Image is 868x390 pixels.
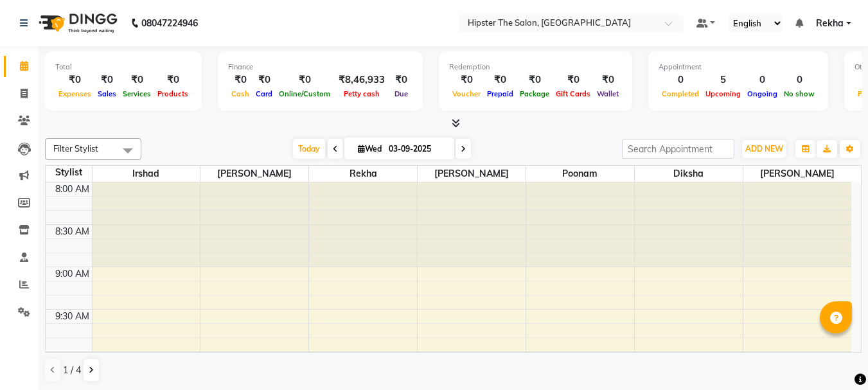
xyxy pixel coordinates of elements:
div: ₹0 [449,73,484,87]
span: Rekha [309,166,417,182]
div: ₹0 [484,73,517,87]
span: Diksha [635,166,743,182]
input: 2025-09-03 [385,139,449,159]
span: Upcoming [702,89,744,98]
button: ADD NEW [742,140,786,158]
input: Search Appointment [622,139,734,159]
div: 0 [781,73,818,87]
div: Finance [228,62,412,73]
div: Appointment [659,62,818,73]
span: Products [154,89,191,98]
span: [PERSON_NAME] [200,166,308,182]
span: Voucher [449,89,484,98]
div: ₹0 [594,73,622,87]
span: Today [293,139,325,159]
span: Wallet [594,89,622,98]
div: 0 [659,73,702,87]
div: 8:00 AM [53,182,92,196]
span: No show [781,89,818,98]
span: Prepaid [484,89,517,98]
div: 9:30 AM [53,310,92,323]
div: Stylist [46,166,92,179]
span: Gift Cards [553,89,594,98]
span: Ongoing [744,89,781,98]
span: Services [120,89,154,98]
div: Redemption [449,62,622,73]
div: ₹0 [276,73,333,87]
span: Petty cash [341,89,383,98]
div: ₹0 [252,73,276,87]
span: Wed [355,144,385,154]
img: logo [33,5,121,41]
div: ₹0 [55,73,94,87]
span: Sales [94,89,120,98]
span: poonam [526,166,634,182]
div: ₹0 [120,73,154,87]
span: 1 / 4 [63,364,81,377]
b: 08047224946 [141,5,198,41]
div: ₹0 [517,73,553,87]
span: [PERSON_NAME] [418,166,526,182]
span: Card [252,89,276,98]
span: Filter Stylist [53,143,98,154]
div: ₹8,46,933 [333,73,390,87]
span: ADD NEW [745,144,783,154]
span: Completed [659,89,702,98]
div: 9:00 AM [53,267,92,281]
div: ₹0 [390,73,412,87]
span: Cash [228,89,252,98]
div: ₹0 [553,73,594,87]
span: Due [391,89,411,98]
div: 8:30 AM [53,225,92,238]
div: ₹0 [154,73,191,87]
div: 5 [702,73,744,87]
span: [PERSON_NAME] [743,166,851,182]
div: ₹0 [94,73,120,87]
div: ₹0 [228,73,252,87]
span: Online/Custom [276,89,333,98]
span: Irshad [93,166,200,182]
span: Expenses [55,89,94,98]
div: Total [55,62,191,73]
div: 0 [744,73,781,87]
span: Rekha [816,17,844,30]
iframe: chat widget [814,339,855,377]
span: Package [517,89,553,98]
div: 10:00 AM [48,352,92,366]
